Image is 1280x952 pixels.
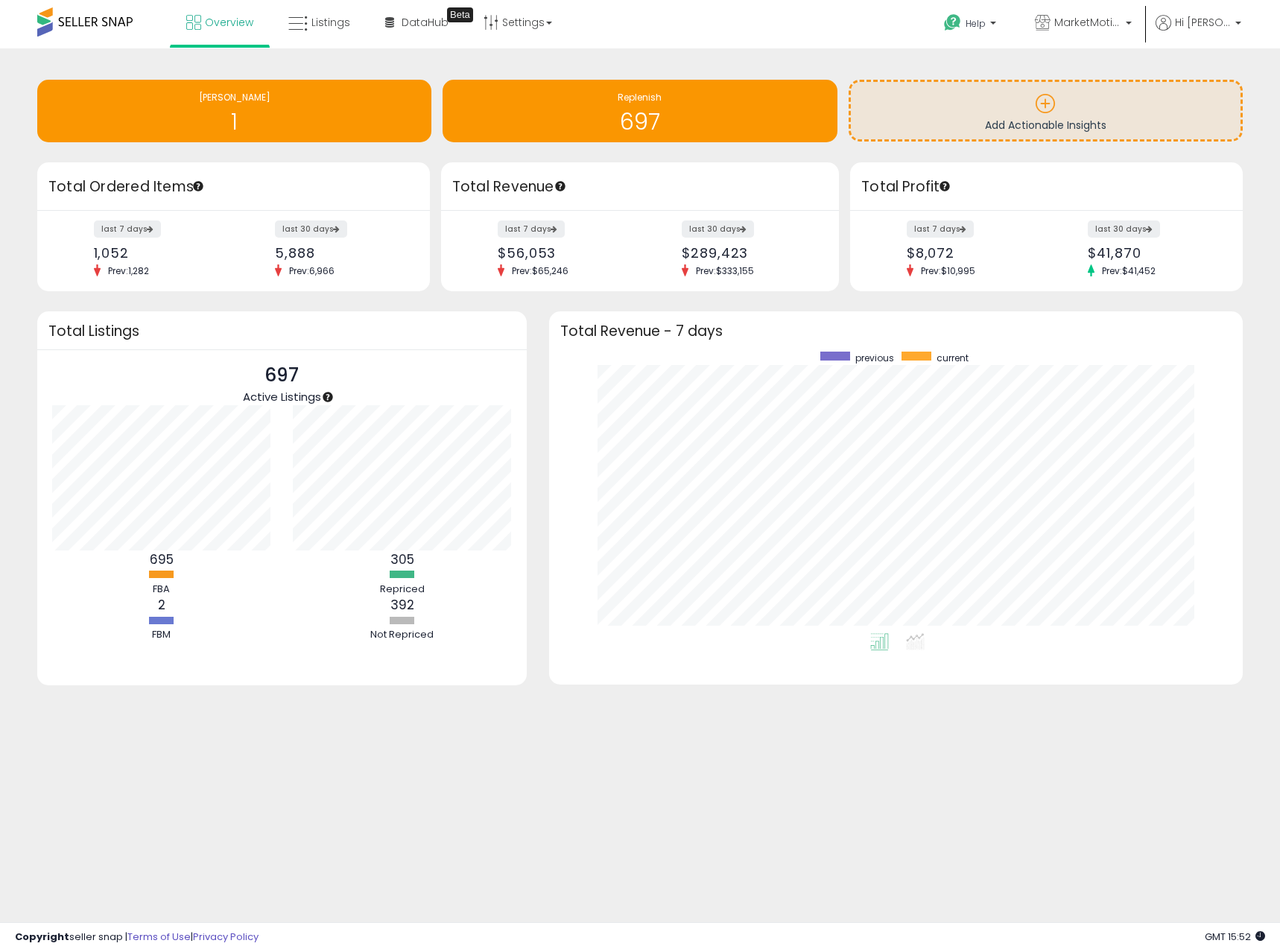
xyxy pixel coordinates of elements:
h1: 1 [45,110,424,134]
div: $56,053 [498,245,629,261]
label: last 30 days [275,220,347,238]
a: Replenish 697 [443,80,837,142]
label: last 30 days [682,220,754,238]
span: previous [855,352,894,364]
span: DataHub [402,15,449,30]
a: Help [932,2,1011,48]
h3: Total Profit [861,177,1232,197]
span: Replenish [618,91,662,104]
div: 5,888 [275,245,404,261]
i: Get Help [943,13,962,32]
a: Hi [PERSON_NAME] [1156,15,1241,48]
b: 305 [390,550,414,568]
span: Add Actionable Insights [985,118,1106,133]
div: Repriced [358,583,447,597]
div: FBA [117,583,206,597]
a: [PERSON_NAME] 1 [37,80,431,142]
label: last 7 days [94,220,161,238]
label: last 7 days [907,220,974,238]
h3: Total Ordered Items [48,177,419,197]
b: 2 [158,596,165,614]
span: Prev: $10,995 [913,264,983,277]
span: Help [966,17,986,30]
div: 1,052 [94,245,223,261]
div: Not Repriced [358,628,447,642]
h3: Total Revenue - 7 days [560,326,1232,337]
label: last 7 days [498,220,565,238]
span: MarketMotions [1054,15,1121,30]
div: $41,870 [1088,245,1217,261]
label: last 30 days [1088,220,1160,238]
h3: Total Listings [48,326,516,337]
span: Listings [311,15,350,30]
div: $8,072 [907,245,1036,261]
a: Add Actionable Insights [851,82,1241,139]
span: [PERSON_NAME] [199,91,270,104]
h1: 697 [450,110,829,134]
span: current [937,352,969,364]
span: Prev: $65,246 [504,264,576,277]
b: 392 [390,596,414,614]
div: Tooltip anchor [554,180,567,193]
span: Prev: 1,282 [101,264,156,277]
p: 697 [243,361,321,390]
div: Tooltip anchor [447,7,473,22]
h3: Total Revenue [452,177,828,197]
b: 695 [150,550,174,568]
div: $289,423 [682,245,813,261]
span: Prev: $41,452 [1094,264,1163,277]
span: Prev: $333,155 [688,264,761,277]
span: Prev: 6,966 [282,264,342,277]
span: Hi [PERSON_NAME] [1175,15,1231,30]
div: Tooltip anchor [321,390,335,404]
span: Active Listings [243,389,321,404]
div: FBM [117,628,206,642]
div: Tooltip anchor [938,180,951,193]
span: Overview [205,15,253,30]
div: Tooltip anchor [191,180,205,193]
